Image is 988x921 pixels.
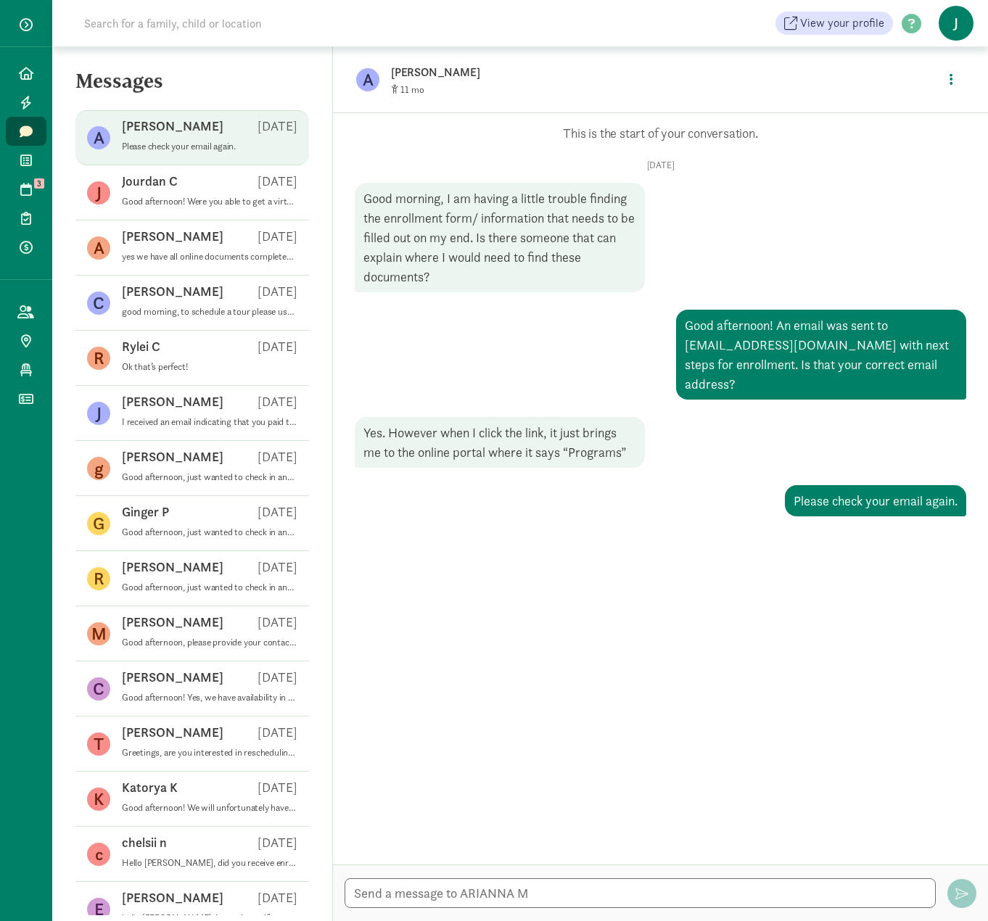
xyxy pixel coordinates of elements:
[391,62,848,83] p: [PERSON_NAME]
[400,83,424,96] span: 11
[87,898,110,921] figure: E
[122,779,178,796] p: Katorya K
[122,802,297,814] p: Good afternoon! We will unfortunately have to cancel your tour for this evening, but we would lov...
[122,582,297,593] p: Good afternoon, just wanted to check in and see if you were still interested in enrolling [PERSON...
[775,12,893,35] a: View your profile
[258,779,297,796] p: [DATE]
[122,471,297,483] p: Good afternoon, just wanted to check in and see if you are still interested in enrolling with us?...
[75,9,482,38] input: Search for a family, child or location
[676,310,966,400] div: Good afternoon! An email was sent to [EMAIL_ADDRESS][DOMAIN_NAME] with next steps for enrollment....
[258,228,297,245] p: [DATE]
[122,393,223,410] p: [PERSON_NAME]
[87,457,110,480] figure: g
[87,567,110,590] figure: R
[87,512,110,535] figure: G
[122,306,297,318] p: good morning, to schedule a tour please use tour scheduler from website [DOMAIN_NAME], after acce...
[122,614,223,631] p: [PERSON_NAME]
[258,117,297,135] p: [DATE]
[258,503,297,521] p: [DATE]
[355,417,645,468] div: Yes. However when I click the link, it just brings me to the online portal where it says “Programs”
[122,448,223,466] p: [PERSON_NAME]
[258,393,297,410] p: [DATE]
[122,503,169,521] p: Ginger P
[258,283,297,300] p: [DATE]
[122,416,297,428] p: I received an email indicating that you paid the registration fee which indicates that you have a...
[122,196,297,207] p: Good afternoon! Were you able to get a virtual tour booked?
[122,724,223,741] p: [PERSON_NAME]
[122,338,160,355] p: Rylei C
[122,747,297,759] p: Greetings, are you interested in rescheduling a tour with our facility? If so please contact Mrs ...
[258,834,297,851] p: [DATE]
[87,677,110,701] figure: C
[258,558,297,576] p: [DATE]
[355,160,966,171] p: [DATE]
[122,889,223,906] p: [PERSON_NAME]
[6,175,46,204] a: 3
[122,141,297,152] p: Please check your email again.
[800,15,884,32] span: View your profile
[785,485,966,516] div: Please check your email again.
[122,857,297,869] p: Hello [PERSON_NAME], did you receive enrollment links that were sent to you for Noaa and [PERSON_...
[87,181,110,205] figure: J
[122,361,297,373] p: Ok that’s perfect!
[87,843,110,866] figure: c
[122,558,223,576] p: [PERSON_NAME]
[52,70,332,104] h5: Messages
[122,251,297,263] p: yes we have all online documents completed for both children. Now need physical forms completed a...
[258,448,297,466] p: [DATE]
[258,724,297,741] p: [DATE]
[355,183,645,292] div: Good morning, I am having a little trouble finding the enrollment form/ information that needs to...
[122,834,167,851] p: chelsii n
[258,173,297,190] p: [DATE]
[122,692,297,703] p: Good afternoon! Yes, we have availability in our infant room. What date would he be starting and ...
[122,117,223,135] p: [PERSON_NAME]
[122,283,223,300] p: [PERSON_NAME]
[87,292,110,315] figure: C
[122,228,223,245] p: [PERSON_NAME]
[34,178,44,189] span: 3
[87,347,110,370] figure: R
[122,173,178,190] p: Jourdan C
[258,889,297,906] p: [DATE]
[122,669,223,686] p: [PERSON_NAME]
[939,6,973,41] span: J
[356,68,379,91] figure: A
[258,614,297,631] p: [DATE]
[87,402,110,425] figure: J
[87,622,110,645] figure: M
[258,338,297,355] p: [DATE]
[915,851,988,921] iframe: Chat Widget
[258,669,297,686] p: [DATE]
[122,526,297,538] p: Good afternoon, just wanted to check in and see if you were still interested in enrolling with us...
[355,125,966,142] p: This is the start of your conversation.
[87,126,110,149] figure: A
[87,732,110,756] figure: T
[122,637,297,648] p: Good afternoon, please provide your contact information so that we can set up a virtual tour with...
[87,236,110,260] figure: A
[87,788,110,811] figure: K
